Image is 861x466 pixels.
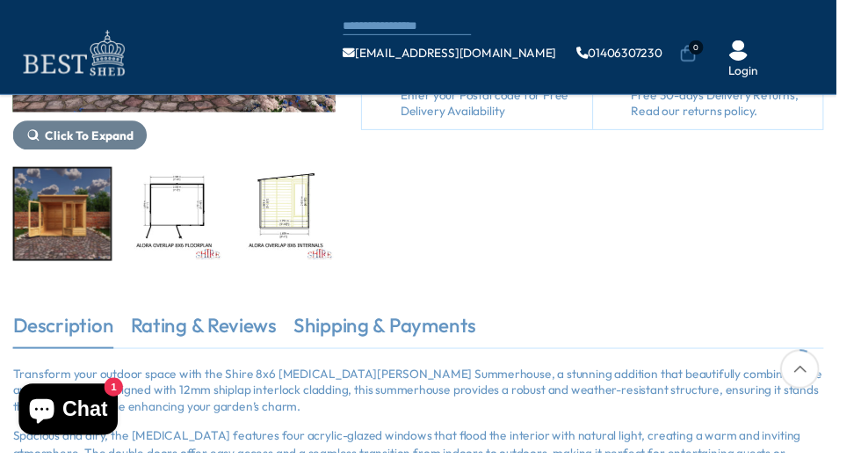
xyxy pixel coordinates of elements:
div: 4 / 9 [13,171,115,268]
p: Transform your outdoor space with the Shire 8x6 [MEDICAL_DATA][PERSON_NAME] Summerhouse, a stunni... [13,376,848,428]
inbox-online-store-chat: Shopify online store chat [14,395,127,452]
a: Enter your Postal code for Free Delivery Availability [412,90,600,124]
img: logo [13,26,136,84]
button: Click To Expand [13,124,151,154]
a: Login [749,65,780,83]
a: Shipping & Payments [302,321,490,358]
p: Free 30-days Delivery Returns, Read our returns policy. [650,90,838,124]
div: 5 / 9 [128,171,230,268]
a: [EMAIL_ADDRESS][DOMAIN_NAME] [353,48,573,61]
img: AloraOverlap8x6FLOORPLAN_200x200.jpg [130,173,228,266]
a: Description [13,321,117,358]
a: 0 [699,47,717,64]
span: 0 [709,41,724,56]
img: User Icon [749,41,771,62]
img: AloraOverlap8x6INTERNALS_200x200.jpg [245,173,344,266]
a: 01406307230 [593,48,682,61]
img: Alora_8x6_GARDEN_front_open_200x200.jpg [15,173,113,266]
a: Rating & Reviews [134,321,285,358]
span: Click To Expand [47,131,137,147]
div: 6 / 9 [243,171,345,268]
